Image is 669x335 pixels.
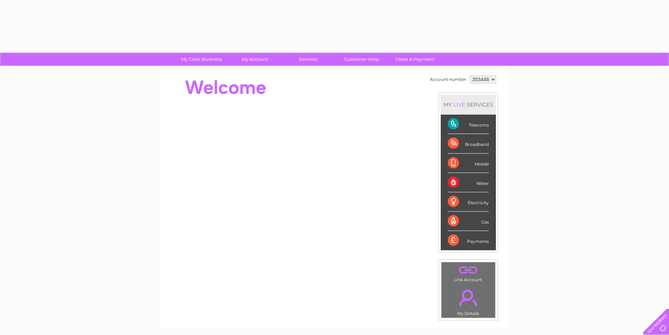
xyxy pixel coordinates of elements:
a: Make A Payment [386,53,444,66]
a: My Account [226,53,284,66]
div: Electricity [448,192,489,212]
div: Telecoms [448,115,489,134]
a: My Clear Business [172,53,230,66]
a: Customer Help [333,53,391,66]
a: Services [279,53,337,66]
td: Account number [428,73,468,85]
div: Mobile [448,154,489,173]
div: Payments [448,231,489,250]
div: Gas [448,212,489,231]
td: My Details [441,284,496,318]
div: MY SERVICES [441,95,496,115]
td: Link Account [441,262,496,284]
div: LIVE [452,101,467,108]
a: . [443,285,493,310]
div: Broadband [448,134,489,153]
div: Water [448,173,489,192]
a: . [443,264,493,276]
